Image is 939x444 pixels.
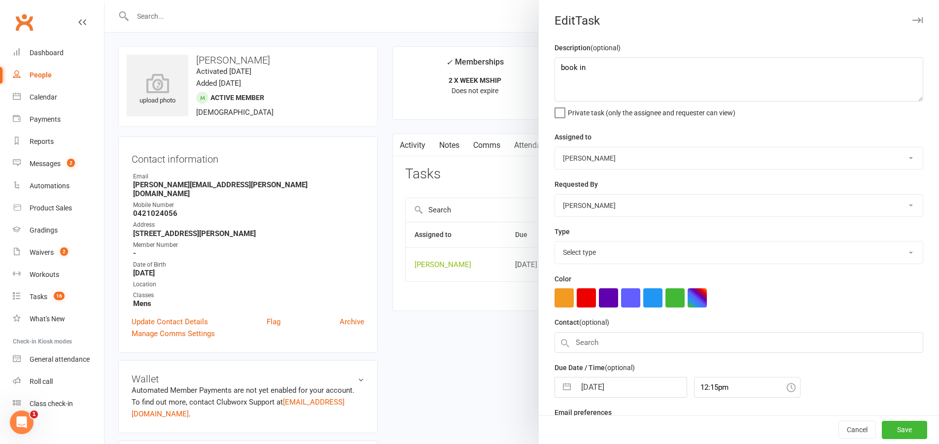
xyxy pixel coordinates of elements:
[539,14,939,28] div: Edit Task
[60,247,68,256] span: 2
[10,410,34,434] iframe: Intercom live chat
[555,317,609,328] label: Contact
[555,407,612,418] label: Email preferences
[13,153,104,175] a: Messages 2
[30,93,57,101] div: Calendar
[13,175,104,197] a: Automations
[605,364,635,372] small: (optional)
[591,44,621,52] small: (optional)
[555,273,571,284] label: Color
[30,410,38,418] span: 1
[30,115,61,123] div: Payments
[30,160,61,168] div: Messages
[555,179,598,190] label: Requested By
[555,132,591,142] label: Assigned to
[13,42,104,64] a: Dashboard
[555,226,570,237] label: Type
[30,293,47,301] div: Tasks
[13,197,104,219] a: Product Sales
[30,400,73,408] div: Class check-in
[555,362,635,373] label: Due Date / Time
[13,286,104,308] a: Tasks 16
[13,64,104,86] a: People
[13,108,104,131] a: Payments
[13,86,104,108] a: Calendar
[54,292,65,300] span: 16
[13,348,104,371] a: General attendance kiosk mode
[30,248,54,256] div: Waivers
[30,315,65,323] div: What's New
[30,49,64,57] div: Dashboard
[568,105,735,117] span: Private task (only the assignee and requester can view)
[30,226,58,234] div: Gradings
[838,421,876,439] button: Cancel
[30,182,70,190] div: Automations
[882,421,927,439] button: Save
[579,318,609,326] small: (optional)
[555,42,621,53] label: Description
[13,264,104,286] a: Workouts
[30,71,52,79] div: People
[13,308,104,330] a: What's New
[12,10,36,34] a: Clubworx
[67,159,75,167] span: 2
[30,204,72,212] div: Product Sales
[30,137,54,145] div: Reports
[13,219,104,241] a: Gradings
[13,241,104,264] a: Waivers 2
[13,131,104,153] a: Reports
[30,271,59,278] div: Workouts
[13,371,104,393] a: Roll call
[13,393,104,415] a: Class kiosk mode
[30,377,53,385] div: Roll call
[555,332,923,353] input: Search
[30,355,90,363] div: General attendance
